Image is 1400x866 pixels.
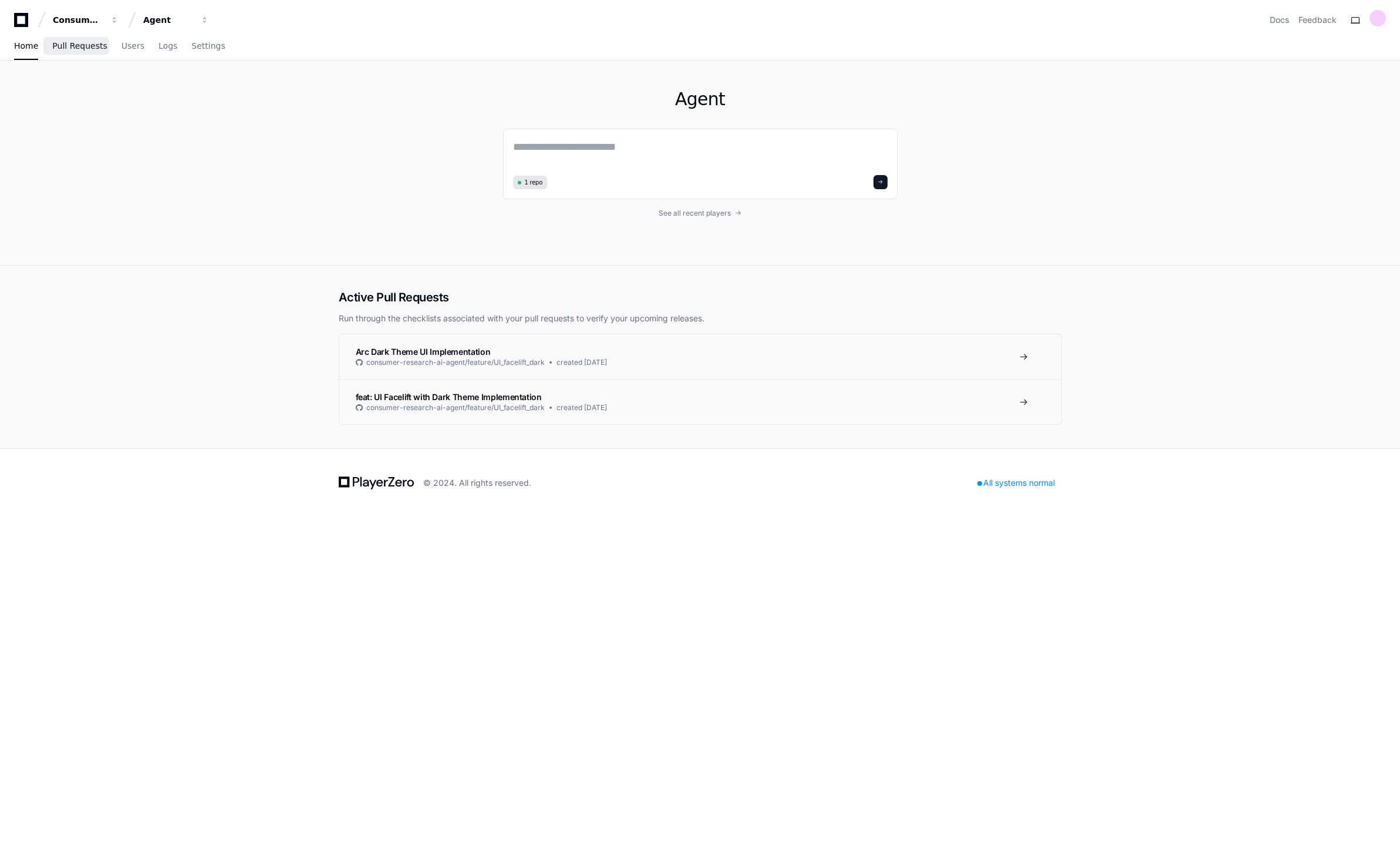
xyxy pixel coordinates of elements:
[14,33,38,60] a: Home
[339,313,1062,324] p: Run through the checklists associated with your pull requests to verify your upcoming releases.
[1270,14,1289,26] a: Docs
[48,9,123,31] button: Consumer Research AI
[366,358,545,367] span: consumer-research-ai-agent/feature/UI_facelift_dark
[970,475,1062,491] div: All systems normal
[339,289,1062,306] h2: Active Pull Requests
[139,9,214,31] button: Agent
[423,477,531,489] div: © 2024. All rights reserved.
[525,178,543,187] span: 1 repo
[52,33,107,60] a: Pull Requests
[339,379,1061,424] a: feat: UI Facelift with Dark Theme Implementationconsumer-research-ai-agent/feature/UI_facelift_da...
[366,403,545,412] span: consumer-research-ai-agent/feature/UI_facelift_dark
[503,89,898,110] h1: Agent
[52,42,107,49] span: Pull Requests
[556,358,607,367] span: created [DATE]
[158,42,177,49] span: Logs
[143,14,194,26] div: Agent
[356,392,542,402] span: feat: UI Facelift with Dark Theme Implementation
[14,42,38,49] span: Home
[356,347,491,357] span: Arc Dark Theme UI Implementation
[191,42,225,49] span: Settings
[659,209,731,218] span: See all recent players
[191,33,225,60] a: Settings
[158,33,177,60] a: Logs
[122,42,144,49] span: Users
[556,403,607,412] span: created [DATE]
[53,14,103,26] div: Consumer Research AI
[503,209,898,218] a: See all recent players
[339,334,1061,379] a: Arc Dark Theme UI Implementationconsumer-research-ai-agent/feature/UI_facelift_darkcreated [DATE]
[122,33,144,60] a: Users
[1298,14,1337,26] button: Feedback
